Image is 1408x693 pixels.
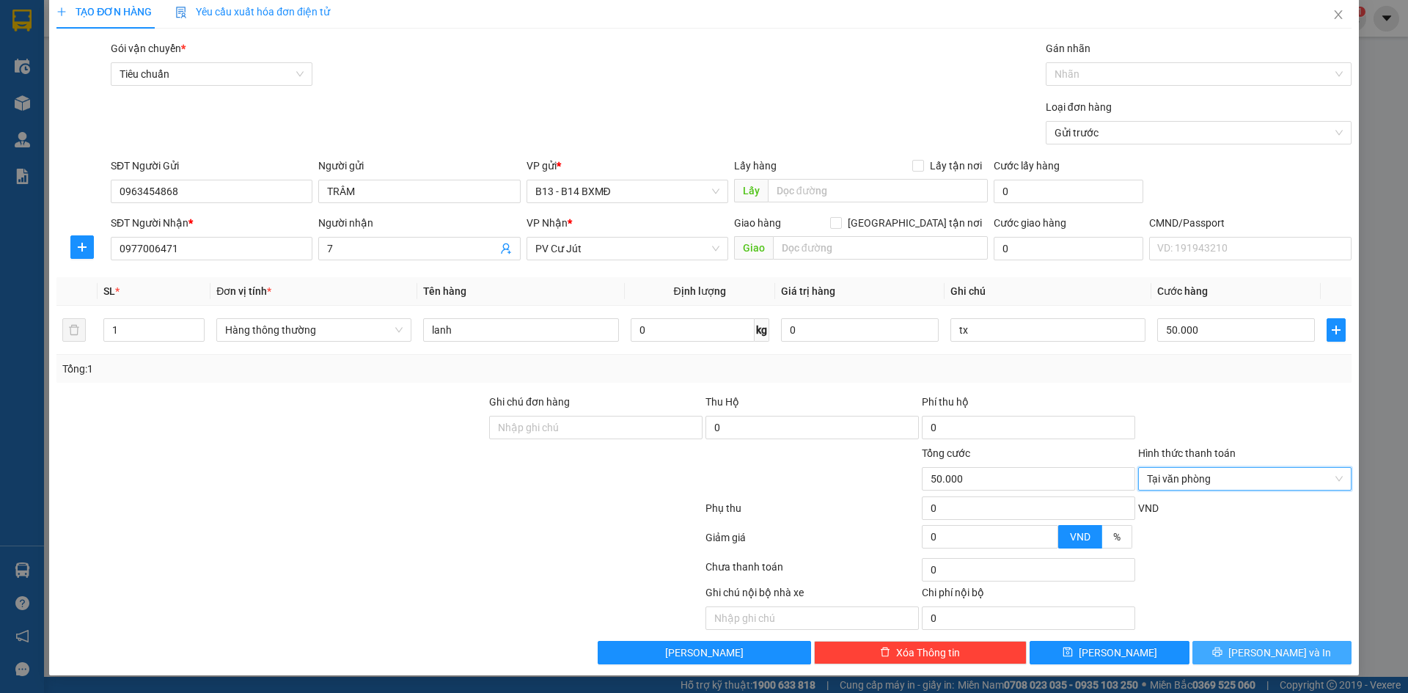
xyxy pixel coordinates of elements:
span: [PERSON_NAME] và In [1228,645,1331,661]
div: Người gửi [318,158,520,174]
span: VP Nhận [527,217,568,229]
div: Giảm giá [704,529,920,555]
span: [PERSON_NAME] [1079,645,1157,661]
span: Lấy [734,179,768,202]
input: Ghi chú đơn hàng [489,416,703,439]
span: Tiêu chuẩn [120,63,304,85]
div: Tổng: 1 [62,361,543,377]
button: deleteXóa Thông tin [814,641,1027,664]
span: user-add [500,243,512,254]
span: VND [1070,531,1090,543]
span: printer [1212,647,1222,659]
span: Cước hàng [1157,285,1208,297]
span: Xóa Thông tin [896,645,960,661]
span: Tên hàng [423,285,466,297]
span: Giá trị hàng [781,285,835,297]
button: [PERSON_NAME] [598,641,811,664]
span: plus [1327,324,1345,336]
span: close [1332,9,1344,21]
span: Tại văn phòng [1147,468,1343,490]
button: delete [62,318,86,342]
div: Ghi chú nội bộ nhà xe [705,584,919,606]
span: % [1113,531,1121,543]
span: Thu Hộ [705,396,739,408]
span: Gửi trước [1055,122,1343,144]
input: Nhập ghi chú [705,606,919,630]
label: Cước giao hàng [994,217,1066,229]
div: Chi phí nội bộ [922,584,1135,606]
span: Hàng thông thường [225,319,403,341]
span: B13 - B14 BXMĐ [535,180,719,202]
div: Chưa thanh toán [704,559,920,584]
input: Ghi Chú [950,318,1145,342]
label: Cước lấy hàng [994,160,1060,172]
label: Hình thức thanh toán [1138,447,1236,459]
span: Lấy hàng [734,160,777,172]
input: Cước giao hàng [994,237,1143,260]
button: printer[PERSON_NAME] và In [1192,641,1352,664]
span: SL [103,285,115,297]
span: Giao hàng [734,217,781,229]
div: CMND/Passport [1149,215,1351,231]
span: Lấy tận nơi [924,158,988,174]
span: VND [1138,502,1159,514]
label: Gán nhãn [1046,43,1090,54]
span: TẠO ĐƠN HÀNG [56,6,152,18]
span: Gói vận chuyển [111,43,186,54]
input: Dọc đường [768,179,988,202]
span: Đơn vị tính [216,285,271,297]
button: plus [70,235,94,259]
th: Ghi chú [945,277,1151,306]
div: SĐT Người Nhận [111,215,312,231]
button: plus [1327,318,1346,342]
span: plus [56,7,67,17]
input: Cước lấy hàng [994,180,1143,203]
span: Giao [734,236,773,260]
span: kg [755,318,769,342]
input: VD: Bàn, Ghế [423,318,618,342]
span: Định lượng [674,285,726,297]
div: VP gửi [527,158,728,174]
span: Tổng cước [922,447,970,459]
span: Yêu cầu xuất hóa đơn điện tử [175,6,330,18]
span: [PERSON_NAME] [665,645,744,661]
span: delete [880,647,890,659]
span: save [1063,647,1073,659]
div: Phụ thu [704,500,920,526]
span: [GEOGRAPHIC_DATA] tận nơi [842,215,988,231]
span: PV Cư Jút [535,238,719,260]
button: save[PERSON_NAME] [1030,641,1189,664]
label: Loại đơn hàng [1046,101,1112,113]
img: icon [175,7,187,18]
span: plus [71,241,93,253]
input: 0 [781,318,939,342]
label: Ghi chú đơn hàng [489,396,570,408]
div: SĐT Người Gửi [111,158,312,174]
div: Phí thu hộ [922,394,1135,416]
input: Dọc đường [773,236,988,260]
div: Người nhận [318,215,520,231]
